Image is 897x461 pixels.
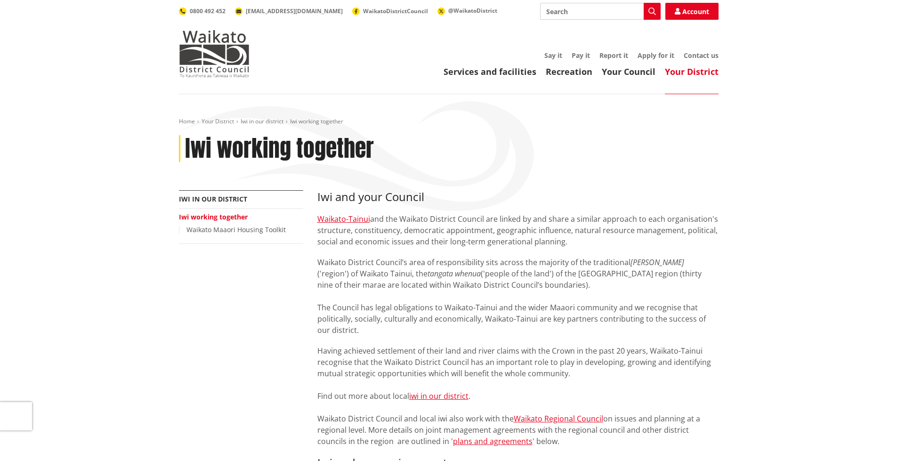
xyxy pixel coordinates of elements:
h3: Iwi and your Council [317,190,719,204]
a: 0800 492 452 [179,7,226,15]
a: Recreation [546,66,592,77]
a: Apply for it [638,51,674,60]
a: plans and agreements [453,436,533,446]
em: tangata whenua [428,268,481,279]
a: Account [665,3,719,20]
a: Waikato Regional Council [514,413,603,424]
p: Having achieved settlement of their land and river claims with the Crown in the past 20 years, Wa... [317,345,719,447]
a: Your District [665,66,719,77]
a: Waikato-Tainui [317,214,370,224]
a: Iwi working together [179,212,248,221]
a: [EMAIL_ADDRESS][DOMAIN_NAME] [235,7,343,15]
span: and the Waikato District Council are linked by and share a similar approach to each organisation'... [317,214,718,247]
span: @WaikatoDistrict [448,7,497,15]
a: WaikatoDistrictCouncil [352,7,428,15]
a: @WaikatoDistrict [437,7,497,15]
span: Iwi working together [290,117,343,125]
em: [PERSON_NAME] [630,257,684,267]
h1: Iwi working together [185,135,374,162]
p: Waikato District Council’s area of responsibility sits across the majority of the traditional ('r... [317,257,719,336]
a: Report it [599,51,628,60]
span: 0800 492 452 [190,7,226,15]
a: Iwi in our district [241,117,283,125]
span: Find out more about local [317,391,409,401]
img: Waikato District Council - Te Kaunihera aa Takiwaa o Waikato [179,30,250,77]
a: iwi in our district [409,391,469,401]
a: Waikato Maaori Housing Toolkit [186,225,286,234]
a: Home [179,117,195,125]
a: Say it [544,51,562,60]
span: WaikatoDistrictCouncil [363,7,428,15]
a: Services and facilities [444,66,536,77]
span: [EMAIL_ADDRESS][DOMAIN_NAME] [246,7,343,15]
a: Contact us [684,51,719,60]
input: Search input [540,3,661,20]
a: Iwi in our district [179,194,247,203]
a: Your District [202,117,234,125]
a: Pay it [572,51,590,60]
span: . Waikato District Council and local iwi also work with the on issues and planning at a regional ... [317,391,700,446]
a: Your Council [602,66,655,77]
nav: breadcrumb [179,118,719,126]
